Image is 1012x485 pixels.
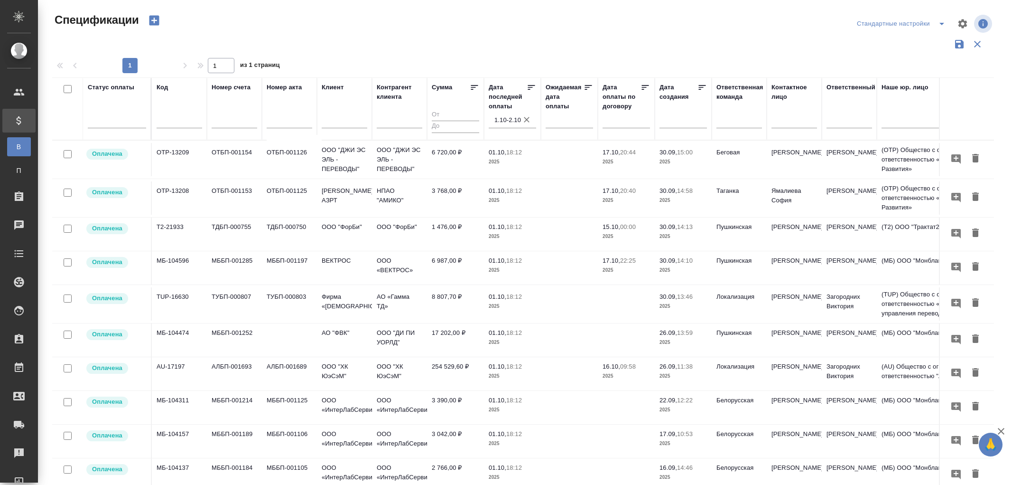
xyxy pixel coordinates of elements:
p: 18:12 [506,223,522,230]
p: 01.10, [489,257,506,264]
p: Оплачена [92,188,122,197]
p: Оплачена [92,431,122,440]
td: 6 720,00 ₽ [427,143,484,176]
p: 01.10, [489,329,506,336]
span: В [12,142,26,152]
div: Контактное лицо [771,83,817,102]
td: 17 202,00 ₽ [427,323,484,357]
td: ТУБП-000803 [262,287,317,321]
div: Дата последней оплаты [489,83,527,111]
td: МББП-001285 [207,251,262,285]
p: НПАО "АМИКО" [377,186,422,205]
p: 00:00 [620,223,636,230]
p: 2025 [489,196,536,205]
td: (МБ) ООО "Монблан" [877,323,991,357]
p: 2025 [659,196,707,205]
td: (МБ) ООО "Монблан" [877,391,991,424]
button: Сбросить фильтры [968,35,986,53]
td: [PERSON_NAME] [822,218,877,251]
td: Белорусская [712,391,767,424]
p: 01.10, [489,223,506,230]
p: 2025 [603,196,650,205]
p: 2025 [659,405,707,415]
p: 18:12 [506,187,522,194]
p: 2025 [603,232,650,241]
p: 2025 [659,371,707,381]
td: [PERSON_NAME] [767,391,822,424]
div: Дата создания [659,83,697,102]
p: 2025 [659,338,707,347]
p: 09:58 [620,363,636,370]
p: 30.09, [659,223,677,230]
td: AU-17197 [152,357,207,390]
p: 30.09, [659,257,677,264]
td: [PERSON_NAME] [767,357,822,390]
td: МББП-001214 [207,391,262,424]
div: Ожидаемая дата оплаты [546,83,584,111]
p: 2025 [603,371,650,381]
p: 14:10 [677,257,693,264]
p: АО "ФВК" [322,328,367,338]
p: 2025 [659,439,707,448]
p: 14:58 [677,187,693,194]
a: П [7,161,31,180]
td: 3 042,00 ₽ [427,425,484,458]
div: Номер акта [267,83,302,92]
td: [PERSON_NAME] [767,323,822,357]
p: 18:12 [506,329,522,336]
div: Контрагент клиента [377,83,422,102]
p: Оплачена [92,257,122,267]
p: 26.09, [659,329,677,336]
td: (Т2) ООО "Трактат24" [877,218,991,251]
td: 3 768,00 ₽ [427,181,484,215]
span: Посмотреть информацию [974,15,994,33]
td: ТДБП-000750 [262,218,317,251]
div: Ответственная команда [716,83,763,102]
p: 2025 [489,302,536,311]
p: 01.10, [489,149,506,156]
p: ООО «ИнтерЛабСервис» [377,429,422,448]
td: [PERSON_NAME] [822,425,877,458]
td: TUP-16630 [152,287,207,321]
td: МББП-001106 [262,425,317,458]
button: Удалить [967,225,984,242]
td: АЛБП-001693 [207,357,262,390]
p: 12:22 [677,397,693,404]
p: 17.10, [603,187,620,194]
p: 18:12 [506,363,522,370]
td: 254 529,60 ₽ [427,357,484,390]
td: ОТБП-001125 [262,181,317,215]
button: Удалить [967,189,984,206]
button: Удалить [967,466,984,483]
input: От [432,109,479,121]
p: 11:38 [677,363,693,370]
div: Сумма [432,83,452,92]
td: АЛБП-001689 [262,357,317,390]
p: 2025 [489,405,536,415]
td: (МБ) ООО "Монблан" [877,251,991,285]
p: ООО "ФорБи" [377,222,422,232]
td: Пушкинская [712,323,767,357]
p: 20:40 [620,187,636,194]
td: 8 807,70 ₽ [427,287,484,321]
p: Оплачена [92,363,122,373]
p: 14:13 [677,223,693,230]
td: ТДБП-000755 [207,218,262,251]
p: ООО "ДЖИ ЭС ЭЛЬ - ПЕРЕВОДЫ" [377,145,422,174]
p: 2025 [659,302,707,311]
td: [PERSON_NAME] [822,323,877,357]
td: [PERSON_NAME] [767,218,822,251]
p: ООО «ИнтерЛабСервис» [322,463,367,482]
td: (OTP) Общество с ограниченной ответственностью «Вектор Развития» [877,179,991,217]
td: (AU) Общество с ограниченной ответственностью "АЛС" [877,357,991,390]
p: 18:12 [506,257,522,264]
p: [PERSON_NAME]/АЗРТ [322,186,367,205]
td: МБ-104311 [152,391,207,424]
p: 2025 [489,232,536,241]
p: 2025 [659,157,707,167]
td: Ямалиева София [767,181,822,215]
p: 30.09, [659,187,677,194]
p: 01.10, [489,464,506,471]
p: АО «Гамма ТД» [377,292,422,311]
div: Статус оплаты [88,83,134,92]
